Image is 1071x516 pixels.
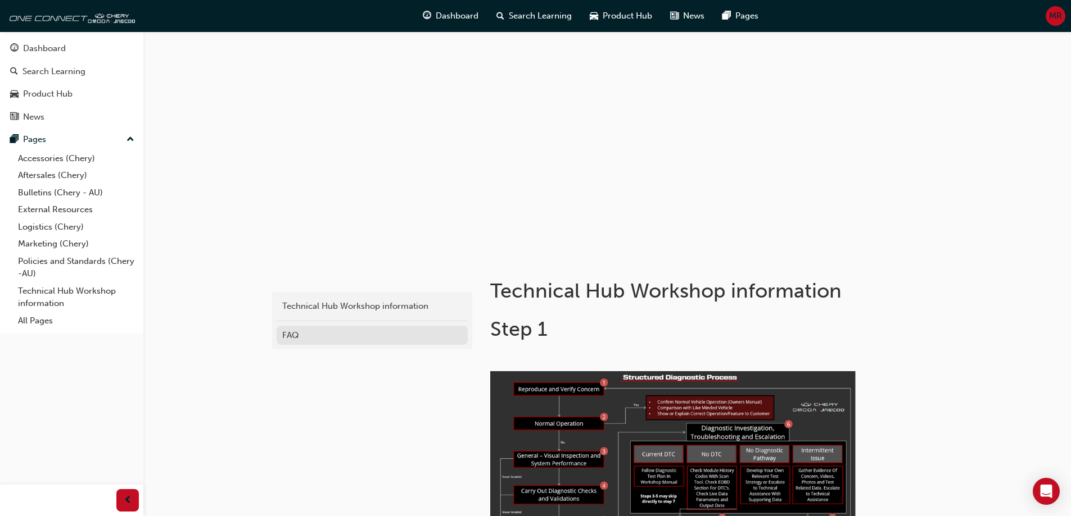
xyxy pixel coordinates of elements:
[722,9,731,23] span: pages-icon
[13,150,139,167] a: Accessories (Chery)
[10,112,19,122] span: news-icon
[509,10,572,22] span: Search Learning
[277,296,468,316] a: Technical Hub Workshop information
[4,36,139,129] button: DashboardSearch LearningProduct HubNews
[1033,478,1060,505] div: Open Intercom Messenger
[13,312,139,330] a: All Pages
[4,61,139,82] a: Search Learning
[661,4,713,28] a: news-iconNews
[124,494,132,508] span: prev-icon
[126,133,134,147] span: up-icon
[490,278,859,303] h1: Technical Hub Workshop information
[4,129,139,150] button: Pages
[436,10,478,22] span: Dashboard
[1049,10,1062,22] span: MR
[414,4,487,28] a: guage-iconDashboard
[23,88,73,101] div: Product Hub
[22,65,85,78] div: Search Learning
[590,9,598,23] span: car-icon
[1046,6,1065,26] button: MR
[13,167,139,184] a: Aftersales (Chery)
[496,9,504,23] span: search-icon
[10,67,18,77] span: search-icon
[683,10,704,22] span: News
[282,300,462,313] div: Technical Hub Workshop information
[10,135,19,145] span: pages-icon
[603,10,652,22] span: Product Hub
[487,4,581,28] a: search-iconSearch Learning
[277,326,468,345] a: FAQ
[13,184,139,202] a: Bulletins (Chery - AU)
[713,4,767,28] a: pages-iconPages
[735,10,758,22] span: Pages
[23,111,44,124] div: News
[490,317,548,341] span: Step 1
[13,253,139,282] a: Policies and Standards (Chery -AU)
[4,38,139,59] a: Dashboard
[282,329,462,342] div: FAQ
[13,218,139,236] a: Logistics (Chery)
[13,201,139,218] a: External Resources
[4,107,139,127] a: News
[13,282,139,312] a: Technical Hub Workshop information
[10,89,19,99] span: car-icon
[13,235,139,253] a: Marketing (Chery)
[581,4,661,28] a: car-iconProduct Hub
[4,84,139,104] a: Product Hub
[6,4,135,27] img: oneconnect
[23,133,46,146] div: Pages
[23,42,66,55] div: Dashboard
[423,9,431,23] span: guage-icon
[10,44,19,54] span: guage-icon
[670,9,679,23] span: news-icon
